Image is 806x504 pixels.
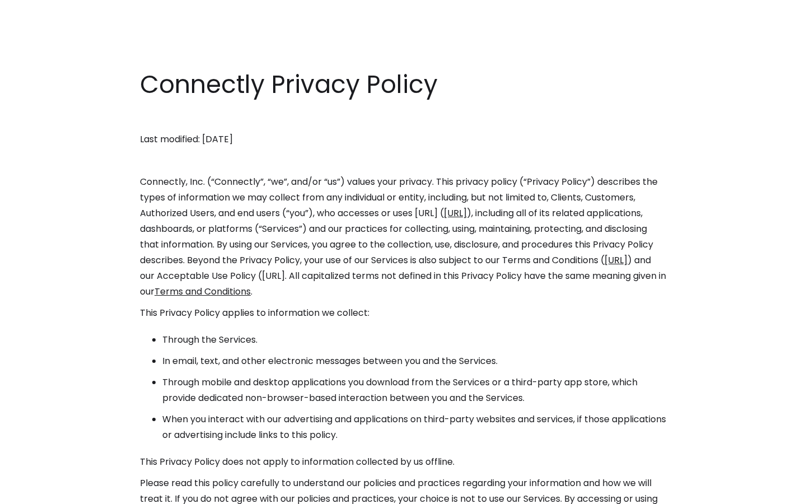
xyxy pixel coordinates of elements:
[140,454,666,470] p: This Privacy Policy does not apply to information collected by us offline.
[140,132,666,147] p: Last modified: [DATE]
[162,332,666,348] li: Through the Services.
[604,254,627,267] a: [URL]
[162,353,666,369] li: In email, text, and other electronic messages between you and the Services.
[162,375,666,406] li: Through mobile and desktop applications you download from the Services or a third-party app store...
[11,483,67,500] aside: Language selected: English
[154,285,251,298] a: Terms and Conditions
[444,207,467,220] a: [URL]
[22,484,67,500] ul: Language list
[140,110,666,126] p: ‍
[162,412,666,443] li: When you interact with our advertising and applications on third-party websites and services, if ...
[140,174,666,300] p: Connectly, Inc. (“Connectly”, “we”, and/or “us”) values your privacy. This privacy policy (“Priva...
[140,153,666,169] p: ‍
[140,67,666,102] h1: Connectly Privacy Policy
[140,305,666,321] p: This Privacy Policy applies to information we collect:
